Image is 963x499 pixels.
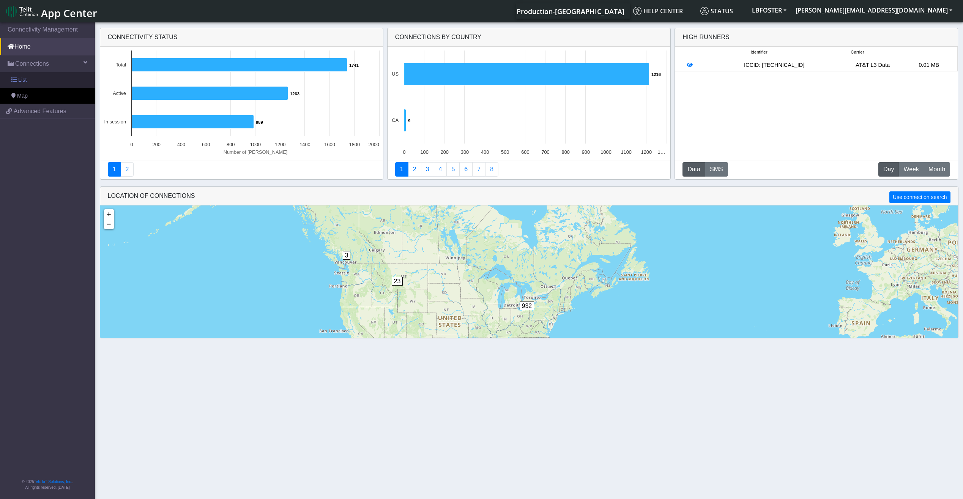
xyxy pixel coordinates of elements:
text: 300 [461,149,469,155]
span: Carrier [851,49,864,55]
a: Usage by Carrier [446,162,460,177]
a: Connections By Carrier [434,162,447,177]
div: AT&T L3 Data [845,61,901,69]
a: Carrier [408,162,421,177]
text: Active [113,90,126,96]
img: knowledge.svg [633,7,641,15]
div: High Runners [682,33,730,42]
button: Month [924,162,950,177]
span: List [18,76,27,84]
text: 700 [541,149,549,155]
text: 200 [152,142,160,147]
text: 600 [202,142,210,147]
a: 14 Days Trend [459,162,473,177]
a: Deployment status [120,162,134,177]
nav: Summary paging [395,162,663,177]
text: 900 [582,149,590,155]
text: 100 [420,149,428,155]
text: 800 [561,149,569,155]
text: US [392,71,399,77]
div: Connections By Country [388,28,670,47]
text: 600 [521,149,529,155]
nav: Summary paging [108,162,375,177]
text: 200 [440,149,448,155]
a: Usage per Country [421,162,434,177]
div: ICCID: [TECHNICAL_ID] [704,61,845,69]
text: 1000 [600,149,611,155]
span: 932 [520,302,534,310]
span: Month [928,165,945,174]
button: LBFOSTER [747,3,791,17]
a: Zoom out [104,219,114,229]
text: CA [392,117,399,123]
a: Status [697,3,747,19]
a: Zoom in [104,209,114,219]
button: [PERSON_NAME][EMAIL_ADDRESS][DOMAIN_NAME] [791,3,957,17]
text: 1000 [250,142,260,147]
button: Data [682,162,705,177]
text: 1741 [349,63,359,68]
span: Status [700,7,733,15]
text: In session [104,119,126,125]
span: 3 [343,251,351,260]
a: Not Connected for 30 days [485,162,498,177]
button: Day [878,162,899,177]
text: 1800 [349,142,359,147]
text: 1… [658,149,665,155]
span: Day [883,165,894,174]
span: Connections [15,59,49,68]
text: 800 [227,142,235,147]
a: Connections By Country [395,162,408,177]
text: 0 [403,149,405,155]
button: Week [898,162,924,177]
text: 9 [408,118,410,123]
text: 1200 [274,142,285,147]
a: Telit IoT Solutions, Inc. [34,480,72,484]
text: 2000 [368,142,379,147]
text: 0 [130,142,133,147]
text: 1400 [299,142,310,147]
span: App Center [41,6,97,20]
text: Total [115,62,126,68]
span: Advanced Features [14,107,66,116]
text: 1600 [324,142,335,147]
text: 989 [256,120,263,125]
a: Zero Session [472,162,485,177]
text: 400 [177,142,185,147]
text: 1100 [621,149,631,155]
span: Map [17,92,28,100]
a: Your current platform instance [516,3,624,19]
text: 400 [481,149,489,155]
img: status.svg [700,7,709,15]
div: Connectivity status [100,28,383,47]
button: Use connection search [889,191,950,203]
div: LOCATION OF CONNECTIONS [100,187,958,205]
span: Identifier [750,49,767,55]
div: 0.01 MB [901,61,957,69]
span: Production-[GEOGRAPHIC_DATA] [517,7,624,16]
span: Week [903,165,919,174]
button: SMS [705,162,728,177]
span: 23 [392,277,403,286]
span: Help center [633,7,683,15]
text: Number of [PERSON_NAME] [223,149,287,155]
img: logo-telit-cinterion-gw-new.png [6,5,38,17]
text: 1263 [290,92,299,96]
a: Connectivity status [108,162,121,177]
text: 1200 [641,149,651,155]
text: 500 [501,149,509,155]
text: 1216 [651,72,661,77]
a: Help center [630,3,697,19]
a: App Center [6,3,96,19]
